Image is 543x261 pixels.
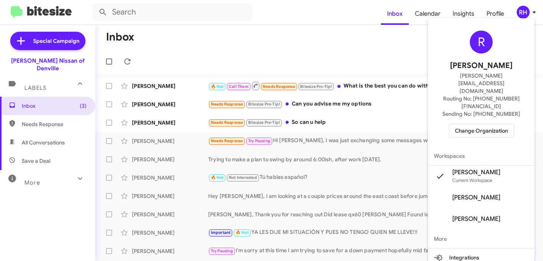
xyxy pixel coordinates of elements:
[470,31,493,53] div: R
[452,177,492,183] span: Current Workspace
[450,60,512,72] span: [PERSON_NAME]
[452,169,500,176] span: [PERSON_NAME]
[449,124,514,138] button: Change Organization
[452,194,500,201] span: [PERSON_NAME]
[428,147,535,165] span: Workspaces
[437,95,525,110] span: Routing No: [PHONE_NUMBER][FINANCIAL_ID]
[452,215,500,223] span: [PERSON_NAME]
[442,110,520,118] span: Sending No: [PHONE_NUMBER]
[428,230,535,248] span: More
[455,124,508,137] span: Change Organization
[437,72,525,95] span: [PERSON_NAME][EMAIL_ADDRESS][DOMAIN_NAME]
